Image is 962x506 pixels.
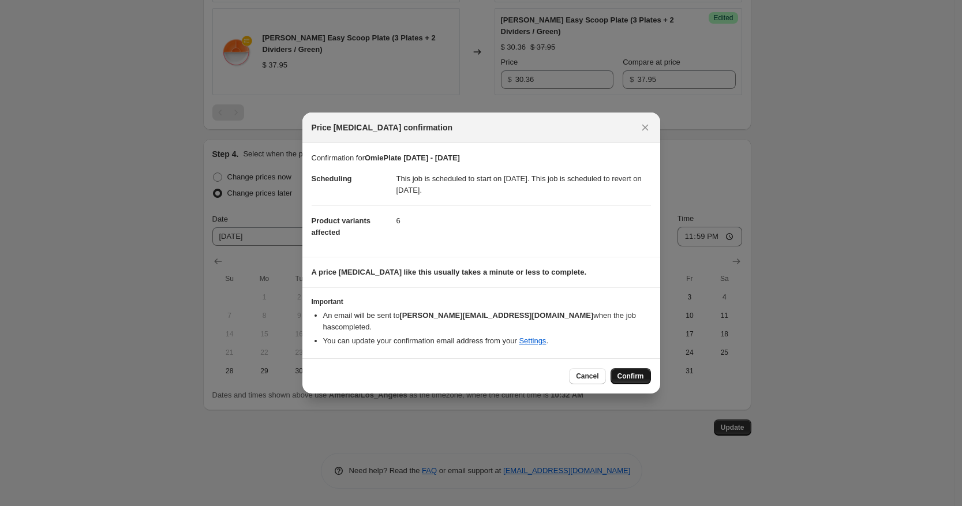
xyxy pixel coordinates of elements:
[312,122,453,133] span: Price [MEDICAL_DATA] confirmation
[569,368,605,384] button: Cancel
[323,310,651,333] li: An email will be sent to when the job has completed .
[312,297,651,306] h3: Important
[323,335,651,347] li: You can update your confirmation email address from your .
[312,152,651,164] p: Confirmation for
[396,164,651,205] dd: This job is scheduled to start on [DATE]. This job is scheduled to revert on [DATE].
[312,268,587,276] b: A price [MEDICAL_DATA] like this usually takes a minute or less to complete.
[637,119,653,136] button: Close
[365,153,460,162] b: OmiePlate [DATE] - [DATE]
[399,311,593,320] b: [PERSON_NAME][EMAIL_ADDRESS][DOMAIN_NAME]
[576,372,598,381] span: Cancel
[312,216,371,237] span: Product variants affected
[617,372,644,381] span: Confirm
[396,205,651,236] dd: 6
[312,174,352,183] span: Scheduling
[519,336,546,345] a: Settings
[611,368,651,384] button: Confirm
